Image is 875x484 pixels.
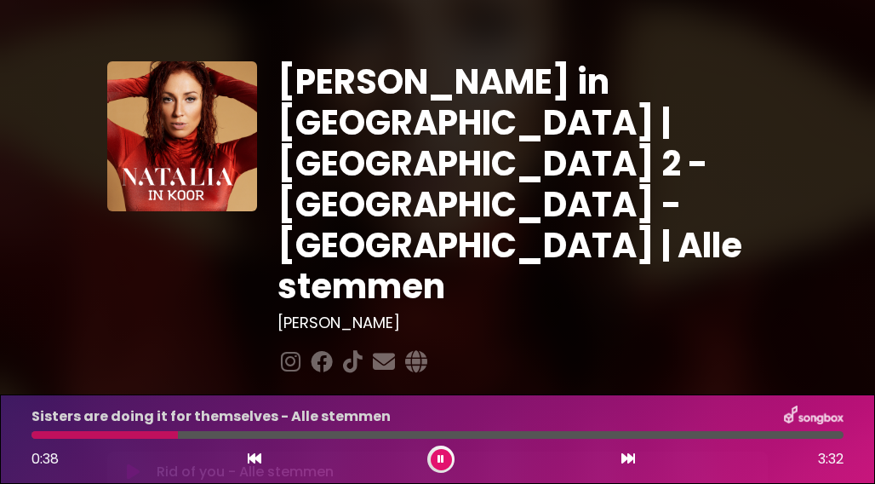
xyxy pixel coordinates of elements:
[107,61,257,211] img: YTVS25JmS9CLUqXqkEhs
[277,61,768,307] h1: [PERSON_NAME] in [GEOGRAPHIC_DATA] | [GEOGRAPHIC_DATA] 2 - [GEOGRAPHIC_DATA] - [GEOGRAPHIC_DATA] ...
[31,449,59,469] span: 0:38
[784,406,844,428] img: songbox-logo-white.png
[277,314,768,332] h3: [PERSON_NAME]
[818,449,844,470] span: 3:32
[31,406,391,427] p: Sisters are doing it for themselves - Alle stemmen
